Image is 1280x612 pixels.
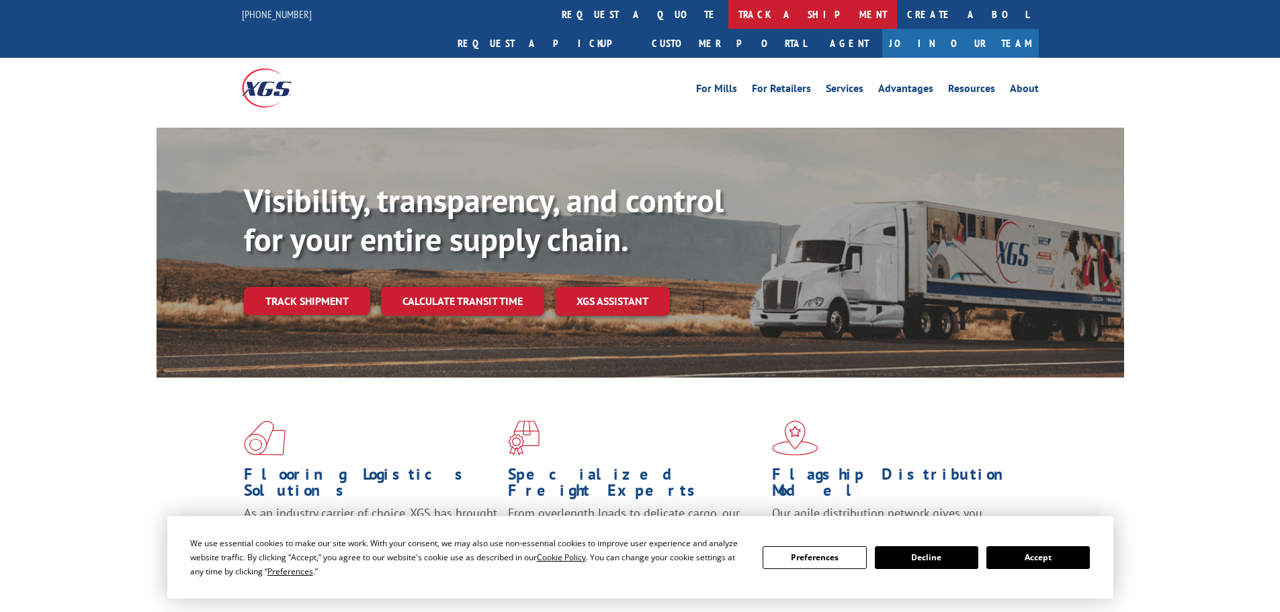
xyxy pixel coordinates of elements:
a: XGS ASSISTANT [555,287,670,316]
p: From overlength loads to delicate cargo, our experienced staff knows the best way to move your fr... [508,505,762,565]
h1: Flooring Logistics Solutions [244,466,498,505]
img: xgs-icon-flagship-distribution-model-red [772,421,818,455]
a: Join Our Team [882,29,1039,58]
a: For Retailers [752,83,811,98]
a: Resources [948,83,995,98]
a: Agent [816,29,882,58]
a: Request a pickup [447,29,642,58]
a: Customer Portal [642,29,816,58]
h1: Flagship Distribution Model [772,466,1026,505]
span: Preferences [267,566,313,577]
button: Preferences [763,546,866,569]
button: Decline [875,546,978,569]
span: As an industry carrier of choice, XGS has brought innovation and dedication to flooring logistics... [244,505,497,553]
a: Services [826,83,863,98]
a: [PHONE_NUMBER] [242,7,312,21]
span: Our agile distribution network gives you nationwide inventory management on demand. [772,505,1019,537]
div: Cookie Consent Prompt [167,516,1113,599]
a: Track shipment [244,287,370,315]
a: For Mills [696,83,737,98]
a: About [1010,83,1039,98]
b: Visibility, transparency, and control for your entire supply chain. [244,179,724,260]
span: Cookie Policy [537,552,586,563]
button: Accept [986,546,1090,569]
img: xgs-icon-focused-on-flooring-red [508,421,540,455]
h1: Specialized Freight Experts [508,466,762,505]
div: We use essential cookies to make our site work. With your consent, we may also use non-essential ... [190,536,746,578]
a: Advantages [878,83,933,98]
a: Calculate transit time [381,287,544,316]
img: xgs-icon-total-supply-chain-intelligence-red [244,421,286,455]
